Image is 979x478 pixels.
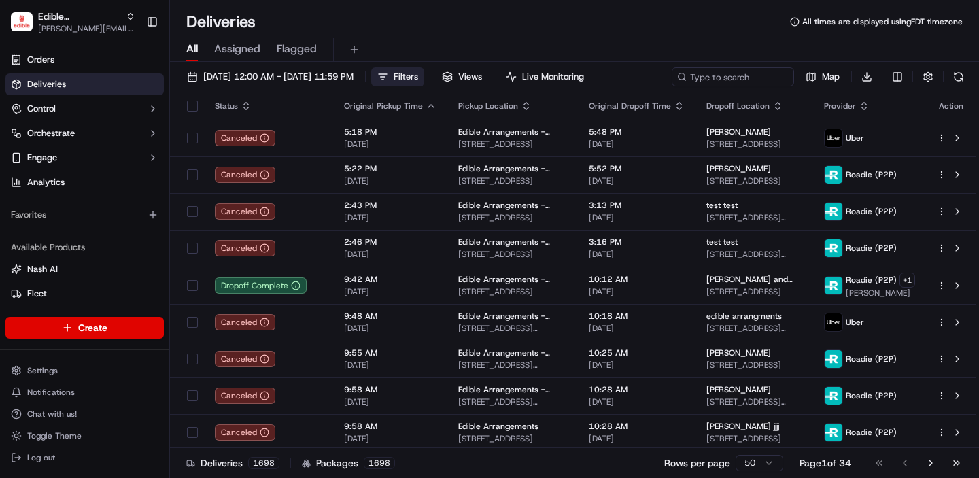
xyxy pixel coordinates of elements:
[344,163,436,174] span: 5:22 PM
[846,243,897,254] span: Roadie (P2P)
[522,71,584,83] span: Live Monitoring
[937,101,965,112] div: Action
[371,67,424,86] button: Filters
[436,67,488,86] button: Views
[800,456,851,470] div: Page 1 of 34
[846,169,897,180] span: Roadie (P2P)
[458,126,567,137] span: Edible Arrangements - [GEOGRAPHIC_DATA], [GEOGRAPHIC_DATA]
[846,206,897,217] span: Roadie (P2P)
[589,433,685,444] span: [DATE]
[5,204,164,226] div: Favorites
[458,433,567,444] span: [STREET_ADDRESS]
[825,424,842,441] img: roadie-logo-v2.jpg
[458,323,567,334] span: [STREET_ADDRESS][PERSON_NAME][PERSON_NAME]
[27,78,66,90] span: Deliveries
[458,200,567,211] span: Edible Arrangements - [GEOGRAPHIC_DATA], [GEOGRAPHIC_DATA]
[825,277,842,294] img: roadie-logo-v2.jpg
[589,274,685,285] span: 10:12 AM
[589,421,685,432] span: 10:28 AM
[589,139,685,150] span: [DATE]
[181,67,360,86] button: [DATE] 12:00 AM - [DATE] 11:59 PM
[344,237,436,247] span: 2:46 PM
[458,139,567,150] span: [STREET_ADDRESS]
[458,163,567,174] span: Edible Arrangements - [GEOGRAPHIC_DATA], [GEOGRAPHIC_DATA]
[500,67,590,86] button: Live Monitoring
[5,147,164,169] button: Engage
[344,274,436,285] span: 9:42 AM
[800,67,846,86] button: Map
[109,192,224,216] a: 💻API Documentation
[5,122,164,144] button: Orchestrate
[38,10,120,23] span: Edible Arrangements Corporate
[344,311,436,322] span: 9:48 AM
[302,456,395,470] div: Packages
[825,387,842,405] img: roadie-logo-v2.jpg
[458,175,567,186] span: [STREET_ADDRESS]
[203,71,354,83] span: [DATE] 12:00 AM - [DATE] 11:59 PM
[344,200,436,211] span: 2:43 PM
[458,274,567,285] span: Edible Arrangements - [GEOGRAPHIC_DATA], [GEOGRAPHIC_DATA]
[35,88,245,102] input: Got a question? Start typing here...
[215,314,275,330] button: Canceled
[364,457,395,469] div: 1698
[589,101,671,112] span: Original Dropoff Time
[706,200,738,211] span: test test
[27,430,82,441] span: Toggle Theme
[5,361,164,380] button: Settings
[899,273,915,288] button: +1
[706,237,738,247] span: test test
[825,129,842,147] img: uber-new-logo.jpeg
[344,212,436,223] span: [DATE]
[14,54,247,76] p: Welcome 👋
[706,360,802,371] span: [STREET_ADDRESS]
[394,71,418,83] span: Filters
[706,163,771,174] span: [PERSON_NAME]
[27,263,58,275] span: Nash AI
[344,126,436,137] span: 5:18 PM
[344,433,436,444] span: [DATE]
[38,23,135,34] span: [PERSON_NAME][EMAIL_ADDRESS][DOMAIN_NAME]
[672,67,794,86] input: Type to search
[215,130,275,146] div: Canceled
[344,139,436,150] span: [DATE]
[344,360,436,371] span: [DATE]
[27,387,75,398] span: Notifications
[27,288,47,300] span: Fleet
[344,286,436,297] span: [DATE]
[458,421,538,432] span: Edible Arrangements
[458,360,567,371] span: [STREET_ADDRESS][PERSON_NAME][PERSON_NAME]
[589,237,685,247] span: 3:16 PM
[802,16,963,27] span: All times are displayed using EDT timezone
[46,130,223,143] div: Start new chat
[231,134,247,150] button: Start new chat
[458,311,567,322] span: Edible Arrangements - [PERSON_NAME][GEOGRAPHIC_DATA], [GEOGRAPHIC_DATA]
[5,98,164,120] button: Control
[589,396,685,407] span: [DATE]
[96,230,165,241] a: Powered byPylon
[27,452,55,463] span: Log out
[215,388,275,404] div: Canceled
[825,203,842,220] img: roadie-logo-v2.jpg
[458,237,567,247] span: Edible Arrangements - [GEOGRAPHIC_DATA], [GEOGRAPHIC_DATA]
[344,396,436,407] span: [DATE]
[846,275,897,286] span: Roadie (P2P)
[215,240,275,256] button: Canceled
[215,203,275,220] button: Canceled
[14,130,38,154] img: 1736555255976-a54dd68f-1ca7-489b-9aae-adbdc363a1c4
[5,426,164,445] button: Toggle Theme
[589,311,685,322] span: 10:18 AM
[11,263,158,275] a: Nash AI
[344,421,436,432] span: 9:58 AM
[846,288,915,298] span: [PERSON_NAME]
[5,383,164,402] button: Notifications
[458,384,567,395] span: Edible Arrangements - [PERSON_NAME][GEOGRAPHIC_DATA], [GEOGRAPHIC_DATA]
[344,323,436,334] span: [DATE]
[846,354,897,364] span: Roadie (P2P)
[215,424,275,441] button: Canceled
[706,323,802,334] span: [STREET_ADDRESS][PERSON_NAME][PERSON_NAME]
[215,167,275,183] button: Canceled
[589,323,685,334] span: [DATE]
